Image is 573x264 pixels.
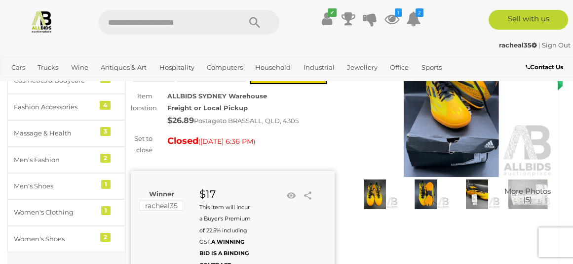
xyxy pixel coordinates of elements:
b: Contact Us [526,63,563,71]
div: Postage [167,114,335,128]
a: Massage & Health 3 [7,120,125,146]
a: Men's Shoes 1 [7,173,125,199]
a: Hospitality [155,59,198,76]
span: More Photos (5) [504,187,551,204]
div: 1 [101,180,111,189]
a: Industrial [300,59,339,76]
span: ( ) [198,137,255,145]
a: Antiques & Art [97,59,151,76]
div: Set to close [123,133,160,156]
img: ADIDAS Unisex X Speedflow Messi.3 Indoor Football Boots Size 11 [349,45,553,177]
strong: $26.89 [167,116,194,125]
a: Computers [203,59,247,76]
div: 3 [100,127,111,136]
b: Winner [149,190,174,198]
a: 1 [384,10,399,28]
mark: 54656-18 [133,72,175,82]
div: Massage & Health [14,128,95,139]
a: Contact Us [526,62,566,73]
img: ADIDAS Unisex X Speedflow Messi.3 Indoor Football Boots Size 11 [403,179,449,209]
span: to BRASSALL, QLD, 4305 [220,117,299,125]
strong: Freight or Local Pickup [167,104,248,112]
a: Office [386,59,413,76]
a: Jewellery [343,59,382,76]
i: 2 [416,8,423,17]
div: Men's Fashion [14,154,95,166]
a: Cars [7,59,29,76]
img: Allbids.com.au [30,10,53,33]
a: Men's Fashion 2 [7,147,125,173]
img: ADIDAS Unisex X Speedflow Messi.3 Indoor Football Boots Size 11 [454,179,500,209]
span: | [538,41,540,49]
i: 1 [395,8,402,17]
img: ADIDAS Unisex X Speedflow Messi.3 Indoor Football Boots Size 11 [505,179,551,209]
a: 2 [406,10,421,28]
div: Fashion Accessories [14,101,95,113]
a: Women's Shoes 2 [7,226,125,252]
img: ADIDAS Unisex X Speedflow Messi.3 Indoor Football Boots Size 11 [352,179,398,209]
strong: $17 [199,188,216,200]
i: ✔ [328,8,337,17]
a: Sports [418,59,446,76]
li: Watch this item [284,188,299,203]
div: 2 [100,154,111,163]
a: More Photos(5) [505,179,551,209]
mark: Sydney Auctions [177,72,246,82]
a: Fashion Accessories 4 [7,94,125,120]
a: Sign Out [542,41,571,49]
div: 2 [100,233,111,242]
a: Household [251,59,295,76]
a: Trucks [34,59,62,76]
a: Women's Clothing 1 [7,199,125,225]
div: Item location [123,90,160,114]
strong: Closed [167,135,198,146]
div: 1 [101,206,111,215]
a: ✔ [319,10,334,28]
a: [GEOGRAPHIC_DATA] [7,76,85,92]
a: racheal35 [499,41,538,49]
a: Wine [67,59,92,76]
div: Men's Shoes [14,180,95,192]
strong: racheal35 [499,41,537,49]
div: 4 [100,101,111,110]
button: Search [230,10,279,35]
mark: racheal35 [140,201,183,211]
strong: ALLBIDS SYDNEY Warehouse [167,92,267,100]
div: Women's Clothing [14,207,95,218]
span: [DATE] 6:36 PM [200,137,253,146]
div: Women's Shoes [14,233,95,245]
a: Sell with us [489,10,568,30]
